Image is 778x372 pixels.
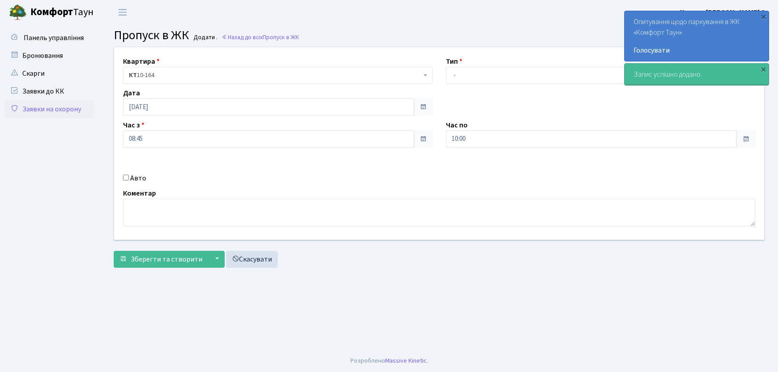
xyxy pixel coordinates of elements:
[131,254,202,264] span: Зберегти та створити
[4,47,94,65] a: Бронювання
[130,173,146,184] label: Авто
[111,5,134,20] button: Переключити навігацію
[4,29,94,47] a: Панель управління
[680,7,767,18] a: Цитрус [PERSON_NAME] А.
[446,120,468,131] label: Час по
[680,8,767,17] b: Цитрус [PERSON_NAME] А.
[226,251,278,268] a: Скасувати
[625,64,769,85] div: Запис успішно додано.
[4,82,94,100] a: Заявки до КК
[634,45,760,56] a: Голосувати
[123,188,156,199] label: Коментар
[129,71,137,80] b: КТ
[123,88,140,98] label: Дата
[129,71,421,80] span: <b>КТ</b>&nbsp;&nbsp;&nbsp;&nbsp;10-164
[192,34,218,41] small: Додати .
[4,65,94,82] a: Скарги
[30,5,73,19] b: Комфорт
[114,251,208,268] button: Зберегти та створити
[123,120,144,131] label: Час з
[114,26,189,44] span: Пропуск в ЖК
[625,11,769,61] div: Опитування щодо паркування в ЖК «Комфорт Таун»
[123,56,160,67] label: Квартира
[446,56,462,67] label: Тип
[4,100,94,118] a: Заявки на охорону
[759,65,768,74] div: ×
[123,67,432,84] span: <b>КТ</b>&nbsp;&nbsp;&nbsp;&nbsp;10-164
[9,4,27,21] img: logo.png
[350,356,428,366] div: Розроблено .
[759,12,768,21] div: ×
[263,33,299,41] span: Пропуск в ЖК
[24,33,84,43] span: Панель управління
[30,5,94,20] span: Таун
[385,356,427,365] a: Massive Kinetic
[222,33,299,41] a: Назад до всіхПропуск в ЖК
